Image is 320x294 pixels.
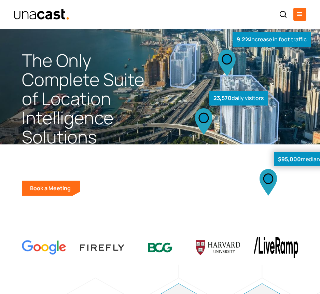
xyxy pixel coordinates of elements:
div: menu [293,8,306,21]
strong: $95,000 [278,155,301,163]
strong: 23,570 [213,94,232,102]
div: increase in foot traffic [233,32,311,47]
div: daily visitors [209,91,268,106]
strong: 9.2% [237,36,250,43]
h1: The Only Complete Suite of Location Intelligence Solutions [22,51,160,146]
img: Google logo Color [22,237,66,258]
img: liveramp logo [254,237,298,258]
img: Search icon [279,10,287,18]
img: Firefly Advertising logo [80,237,124,258]
a: home [14,9,69,20]
p: Build better products and make smarter decisions with real-world location data. [22,152,160,172]
img: Harvard U logo [196,237,240,258]
img: BCG logo [138,237,182,258]
img: Unacast text logo [14,9,69,20]
a: Book a Meeting [22,181,80,196]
